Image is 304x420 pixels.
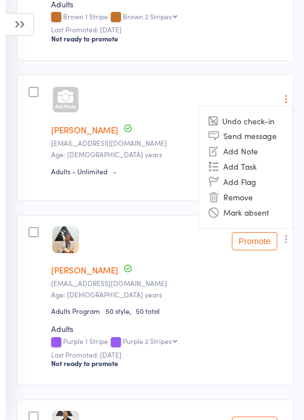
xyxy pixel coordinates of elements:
[51,337,286,347] div: Purple 1 Stripe
[51,166,107,176] div: Adults - Unlimited
[51,351,286,359] small: Last Promoted: [DATE]
[51,34,286,43] div: Not ready to promote
[51,264,118,276] a: [PERSON_NAME]
[199,205,293,220] li: Mark absent
[51,12,286,22] div: Brown 1 Stripe
[51,139,286,147] small: Fernandoburque2@gmail.com
[232,232,277,250] button: Promote
[106,306,136,316] span: 50 style
[199,144,293,159] li: Add Note
[52,226,79,253] img: image1705883068.png
[199,174,293,190] li: Add Flag
[199,128,293,144] li: Send message
[199,114,293,128] li: Undo check-in
[123,12,172,20] div: Brown 2 Stripes
[51,149,162,159] span: Age: [DEMOGRAPHIC_DATA] years
[51,289,162,299] span: Age: [DEMOGRAPHIC_DATA] years
[51,279,286,287] small: Dazzer@yahoo.com
[51,26,286,33] small: Last Promoted: [DATE]
[51,124,118,136] a: [PERSON_NAME]
[51,323,286,334] div: Adults
[123,337,172,345] div: Purple 2 Stripes
[136,306,160,316] span: 50 total
[199,190,293,205] li: Remove
[113,166,116,176] div: -
[51,359,286,368] div: Not ready to promote
[199,159,293,174] li: Add Task
[51,306,100,316] div: Adults Program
